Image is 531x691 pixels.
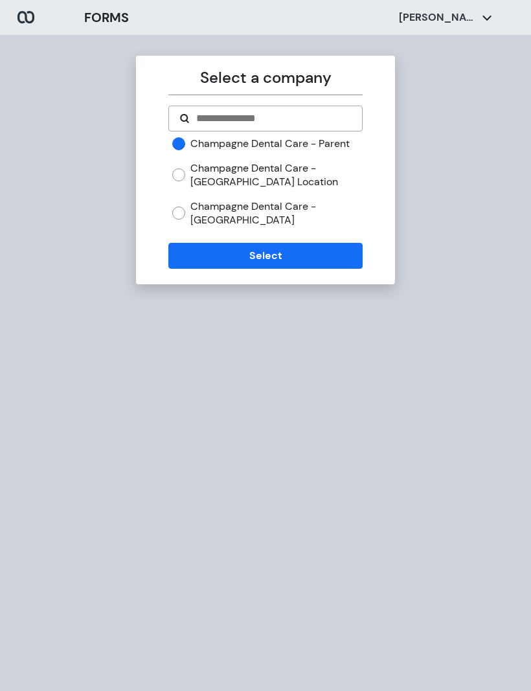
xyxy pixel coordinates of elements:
input: Search [195,111,351,126]
button: Select [168,243,362,269]
p: [PERSON_NAME] [399,10,477,25]
h3: FORMS [84,8,129,27]
label: Champagne Dental Care - Parent [190,137,350,151]
label: Champagne Dental Care - [GEOGRAPHIC_DATA] Location [190,161,362,189]
p: Select a company [168,66,362,89]
label: Champagne Dental Care - [GEOGRAPHIC_DATA] [190,199,362,227]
